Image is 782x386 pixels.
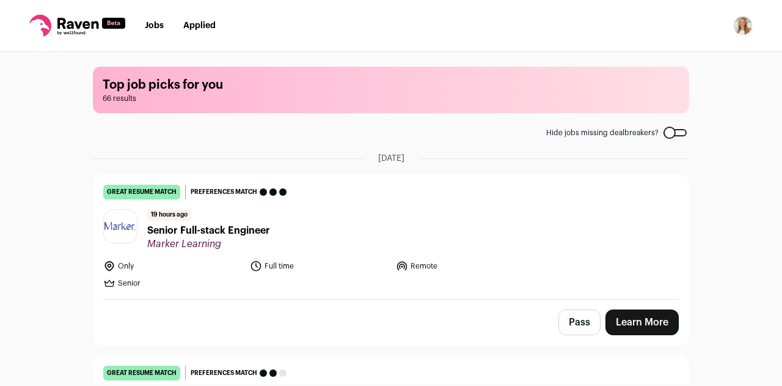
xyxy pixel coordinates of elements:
[250,260,389,272] li: Full time
[93,175,689,299] a: great resume match Preferences match 19 hours ago Senior Full-stack Engineer Marker Learning Only...
[103,185,180,199] div: great resume match
[558,310,601,335] button: Pass
[103,277,243,289] li: Senior
[147,223,270,238] span: Senior Full-stack Engineer
[103,94,679,103] span: 66 results
[103,260,243,272] li: Only
[147,238,270,250] span: Marker Learning
[191,186,257,198] span: Preferences match
[103,366,180,380] div: great resume match
[396,260,535,272] li: Remote
[191,367,257,379] span: Preferences match
[733,16,753,35] button: Open dropdown
[145,21,164,30] a: Jobs
[546,128,659,138] span: Hide jobs missing dealbreakers?
[147,209,191,221] span: 19 hours ago
[378,152,404,165] span: [DATE]
[733,16,753,35] img: 13570837-medium_jpg
[103,76,679,94] h1: Top job picks for you
[183,21,216,30] a: Applied
[104,220,137,232] img: 72ce50523db22b74ae82d339a3cf3b12a7aa891fe2fcae2d3c7863f8c06628ef.png
[605,310,679,335] a: Learn More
